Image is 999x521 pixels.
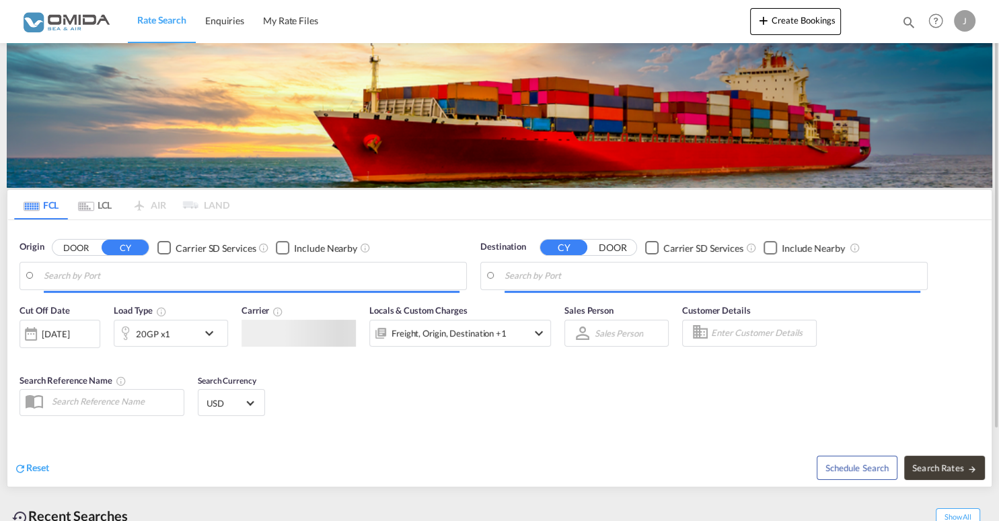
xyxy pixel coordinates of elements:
div: Include Nearby [294,242,357,255]
div: 20GP x1icon-chevron-down [114,320,228,347]
button: CY [102,240,149,255]
md-icon: Your search will be saved by the below given name [116,376,126,386]
md-icon: Unchecked: Search for CY (Container Yard) services for all selected carriers.Checked : Search for... [258,242,269,253]
input: Enter Customer Details [711,323,812,343]
md-select: Sales Person [593,323,644,343]
md-icon: icon-plus 400-fg [755,12,772,28]
input: Search by Port [505,266,920,286]
div: Freight Origin Destination Factory Stuffingicon-chevron-down [369,320,551,347]
md-icon: icon-magnify [901,15,916,30]
button: DOOR [52,240,100,255]
div: [DATE] [42,328,69,340]
span: Enquiries [205,15,244,26]
md-icon: icon-refresh [14,462,26,475]
span: Load Type [114,305,167,316]
div: J [954,10,975,32]
span: Rate Search [137,14,186,26]
div: Origin DOOR CY Checkbox No InkUnchecked: Search for CY (Container Yard) services for all selected... [7,220,992,487]
img: 459c566038e111ed959c4fc4f0a4b274.png [20,6,111,36]
div: [DATE] [20,320,100,348]
span: USD [207,397,244,409]
md-icon: icon-chevron-down [531,325,547,341]
md-checkbox: Checkbox No Ink [157,240,256,254]
span: Help [924,9,947,32]
div: Carrier SD Services [176,242,256,255]
md-icon: icon-chevron-down [201,325,224,341]
md-checkbox: Checkbox No Ink [276,240,357,254]
md-select: Select Currency: $ USDUnited States Dollar [205,393,258,413]
md-tab-item: LCL [68,190,122,219]
span: Sales Person [564,305,614,316]
span: Reset [26,462,49,473]
md-tab-item: FCL [14,190,68,219]
span: Carrier [242,305,283,316]
span: Origin [20,240,44,254]
div: Help [924,9,954,34]
span: Destination [480,240,526,254]
md-icon: Unchecked: Search for CY (Container Yard) services for all selected carriers.Checked : Search for... [746,242,757,253]
div: 20GP x1 [136,324,170,343]
span: Search Reference Name [20,375,126,386]
span: My Rate Files [263,15,318,26]
md-checkbox: Checkbox No Ink [645,240,743,254]
div: Carrier SD Services [663,242,743,255]
md-icon: Unchecked: Ignores neighbouring ports when fetching rates.Checked : Includes neighbouring ports w... [849,242,860,253]
md-datepicker: Select [20,346,30,364]
md-icon: The selected Trucker/Carrierwill be displayed in the rate results If the rates are from another f... [272,306,283,317]
md-icon: icon-arrow-right [967,464,977,474]
div: icon-magnify [901,15,916,35]
input: Search Reference Name [45,391,184,411]
input: Search by Port [44,266,459,286]
md-icon: icon-information-outline [156,306,167,317]
div: Include Nearby [782,242,845,255]
span: Cut Off Date [20,305,70,316]
button: Note: By default Schedule search will only considerorigin ports, destination ports and cut off da... [817,456,897,480]
span: Search Currency [198,376,256,386]
div: Freight Origin Destination Factory Stuffing [392,324,507,343]
button: icon-plus 400-fgCreate Bookings [750,8,841,35]
span: Locals & Custom Charges [369,305,468,316]
div: icon-refreshReset [14,461,49,476]
md-icon: Unchecked: Ignores neighbouring ports when fetching rates.Checked : Includes neighbouring ports w... [360,242,371,253]
img: LCL+%26+FCL+BACKGROUND.png [7,43,992,188]
button: DOOR [589,240,636,255]
span: Search Rates [912,462,977,473]
md-checkbox: Checkbox No Ink [764,240,845,254]
button: CY [540,240,587,255]
button: Search Ratesicon-arrow-right [904,456,985,480]
md-pagination-wrapper: Use the left and right arrow keys to navigate between tabs [14,190,229,219]
span: Customer Details [682,305,750,316]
